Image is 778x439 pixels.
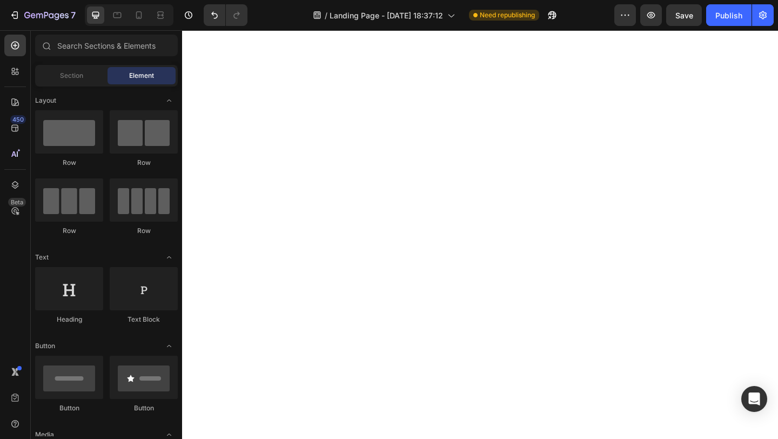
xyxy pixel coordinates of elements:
[325,10,327,21] span: /
[8,198,26,207] div: Beta
[160,249,178,266] span: Toggle open
[35,158,103,168] div: Row
[480,10,535,20] span: Need republishing
[71,9,76,22] p: 7
[160,92,178,109] span: Toggle open
[666,4,702,26] button: Save
[110,226,178,236] div: Row
[110,158,178,168] div: Row
[675,11,693,20] span: Save
[160,337,178,355] span: Toggle open
[35,96,56,105] span: Layout
[35,35,178,56] input: Search Sections & Elements
[204,4,247,26] div: Undo/Redo
[35,252,49,262] span: Text
[10,115,26,124] div: 450
[110,315,178,324] div: Text Block
[706,4,752,26] button: Publish
[182,30,778,439] iframe: Design area
[4,4,81,26] button: 7
[129,71,154,81] span: Element
[35,403,103,413] div: Button
[35,226,103,236] div: Row
[330,10,443,21] span: Landing Page - [DATE] 18:37:12
[110,403,178,413] div: Button
[60,71,83,81] span: Section
[741,386,767,412] div: Open Intercom Messenger
[715,10,742,21] div: Publish
[35,341,55,351] span: Button
[35,315,103,324] div: Heading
